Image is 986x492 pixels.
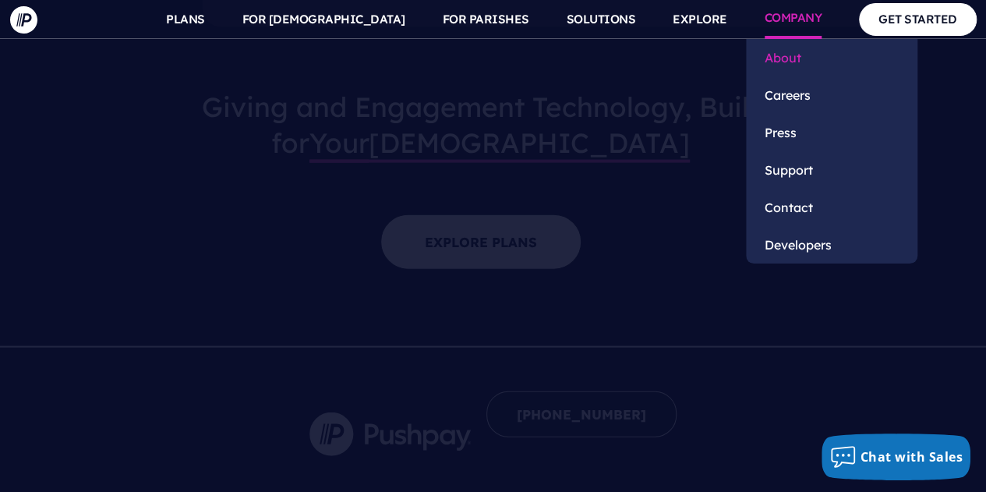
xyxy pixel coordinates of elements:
[746,76,917,114] a: Careers
[822,434,971,480] button: Chat with Sales
[746,114,917,151] a: Press
[746,151,917,189] a: Support
[746,39,917,76] a: About
[746,189,917,226] a: Contact
[859,3,977,35] a: GET STARTED
[861,448,963,465] span: Chat with Sales
[746,226,917,264] a: Developers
